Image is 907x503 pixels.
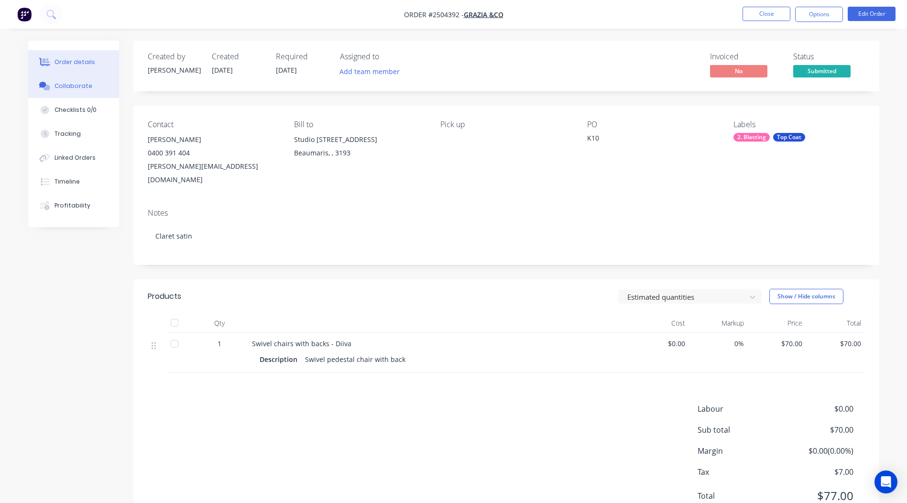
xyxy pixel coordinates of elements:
span: No [710,65,767,77]
span: 0% [693,339,744,349]
div: [PERSON_NAME][EMAIL_ADDRESS][DOMAIN_NAME] [148,160,279,186]
div: Status [793,52,865,61]
div: Assigned to [340,52,436,61]
div: Order details [55,58,95,66]
span: $0.00 ( 0.00 %) [782,445,853,457]
div: Bill to [294,120,425,129]
div: Invoiced [710,52,782,61]
div: Beaumaris, , 3193 [294,146,425,160]
span: $70.00 [752,339,803,349]
span: Labour [698,403,783,415]
button: Add team member [334,65,404,78]
div: Profitability [55,201,90,210]
div: Top Coat [773,133,805,142]
div: Created [212,52,264,61]
div: Studio [STREET_ADDRESS] [294,133,425,146]
button: Tracking [28,122,119,146]
div: Timeline [55,177,80,186]
div: Tracking [55,130,81,138]
button: Add team member [340,65,405,78]
span: [DATE] [276,66,297,75]
span: $7.00 [782,466,853,478]
div: Collaborate [55,82,92,90]
div: Labels [733,120,864,129]
span: Tax [698,466,783,478]
div: Required [276,52,328,61]
div: Products [148,291,181,302]
div: Pick up [440,120,571,129]
div: Contact [148,120,279,129]
span: $70.00 [810,339,861,349]
button: Submitted [793,65,851,79]
div: Description [260,352,301,366]
div: Claret satin [148,221,865,251]
button: Close [743,7,790,21]
div: Qty [191,314,248,333]
button: Edit Order [848,7,896,21]
div: Price [748,314,807,333]
div: Checklists 0/0 [55,106,97,114]
div: Total [806,314,865,333]
span: $0.00 [634,339,686,349]
button: Order details [28,50,119,74]
span: Submitted [793,65,851,77]
span: Sub total [698,424,783,436]
div: Open Intercom Messenger [874,470,897,493]
div: [PERSON_NAME] [148,65,200,75]
div: K10 [587,133,707,146]
div: Linked Orders [55,153,96,162]
div: 0400 391 404 [148,146,279,160]
div: Created by [148,52,200,61]
div: 2. Blasting [733,133,770,142]
div: [PERSON_NAME] [148,133,279,146]
span: [DATE] [212,66,233,75]
img: Factory [17,7,32,22]
button: Options [795,7,843,22]
button: Profitability [28,194,119,218]
button: Collaborate [28,74,119,98]
div: Markup [689,314,748,333]
a: Grazia &Co [464,10,503,19]
button: Show / Hide columns [769,289,843,304]
span: $0.00 [782,403,853,415]
div: Notes [148,208,865,218]
span: Order #2504392 - [404,10,464,19]
button: Timeline [28,170,119,194]
div: Swivel pedestal chair with back [301,352,409,366]
span: 1 [218,339,221,349]
button: Checklists 0/0 [28,98,119,122]
div: Studio [STREET_ADDRESS]Beaumaris, , 3193 [294,133,425,164]
button: Linked Orders [28,146,119,170]
span: Total [698,490,783,502]
span: Swivel chairs with backs - Diiva [252,339,351,348]
span: $70.00 [782,424,853,436]
div: Cost [631,314,689,333]
div: PO [587,120,718,129]
span: Margin [698,445,783,457]
div: [PERSON_NAME]0400 391 404[PERSON_NAME][EMAIL_ADDRESS][DOMAIN_NAME] [148,133,279,186]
